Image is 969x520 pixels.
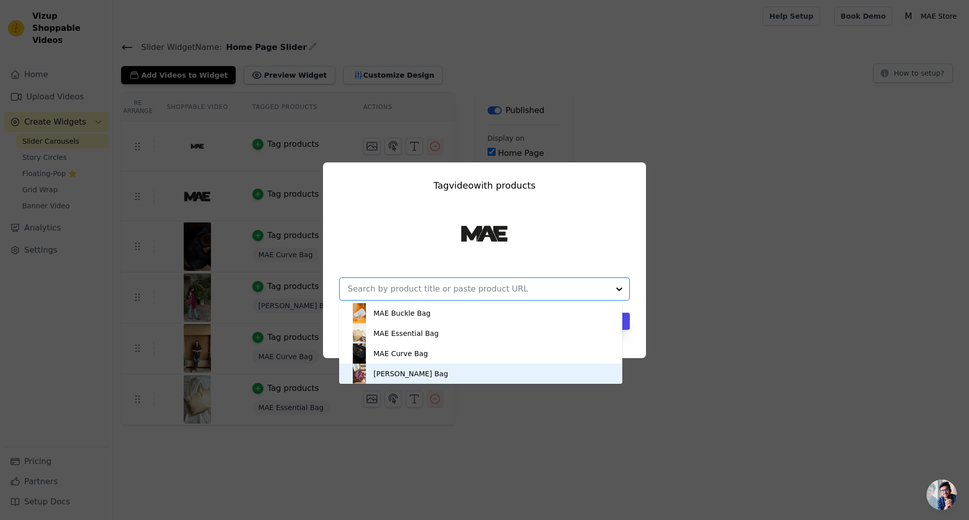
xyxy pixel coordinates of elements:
[349,303,369,323] img: product thumbnail
[373,328,439,338] div: MAE Essential Bag
[373,349,428,359] div: MAE Curve Bag
[373,369,448,379] div: [PERSON_NAME] Bag
[460,193,509,273] img: reel-preview-rwyynx-2k.myshopify.com-3621521816986315497_69578177811.jpeg
[927,480,957,510] div: Open chat
[349,364,369,384] img: product thumbnail
[349,343,369,364] img: product thumbnail
[373,308,430,318] div: MAE Buckle Bag
[349,323,369,343] img: product thumbnail
[348,283,609,295] input: Search by product title or paste product URL
[339,179,630,193] div: Tag video with products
